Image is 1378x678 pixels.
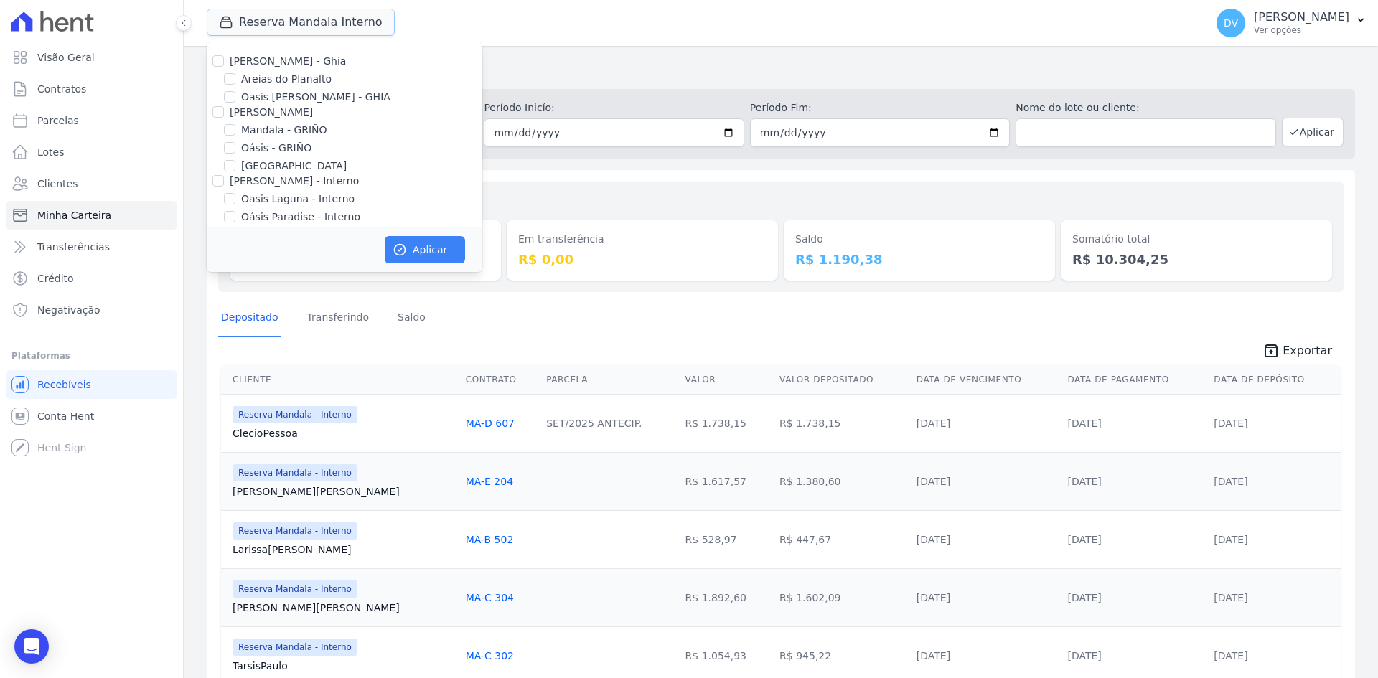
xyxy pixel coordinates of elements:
span: Lotes [37,145,65,159]
a: [DATE] [1067,650,1101,661]
span: Minha Carteira [37,208,111,222]
th: Valor [680,365,774,395]
td: R$ 528,97 [680,510,774,568]
dt: Somatório total [1072,232,1321,247]
span: Reserva Mandala - Interno [233,406,357,423]
a: Conta Hent [6,402,177,430]
a: [DATE] [917,534,950,545]
button: Aplicar [385,236,465,263]
span: Clientes [37,176,78,191]
td: R$ 1.602,09 [774,568,911,626]
span: Reserva Mandala - Interno [233,580,357,598]
a: [DATE] [917,476,950,487]
a: TarsisPaulo [233,659,454,673]
span: Reserva Mandala - Interno [233,464,357,481]
i: unarchive [1262,342,1280,359]
a: SET/2025 ANTECIP. [546,418,642,429]
a: Parcelas [6,106,177,135]
th: Parcela [540,365,679,395]
a: Recebíveis [6,370,177,399]
span: Recebíveis [37,377,91,392]
span: Visão Geral [37,50,95,65]
dt: Em transferência [518,232,767,247]
label: Nome do lote ou cliente: [1016,100,1275,116]
a: [DATE] [1214,534,1247,545]
label: [GEOGRAPHIC_DATA] [241,159,347,174]
a: Depositado [218,300,281,337]
label: Oásis Paradise - Interno [241,209,360,225]
span: Transferências [37,240,110,254]
td: R$ 1.738,15 [680,394,774,452]
a: Crédito [6,264,177,293]
td: R$ 447,67 [774,510,911,568]
a: [DATE] [1067,592,1101,603]
th: Cliente [221,365,460,395]
th: Data de Vencimento [911,365,1062,395]
a: [DATE] [1214,476,1247,487]
label: Mandala - GRIÑO [241,123,327,138]
span: Reserva Mandala - Interno [233,522,357,540]
span: Parcelas [37,113,79,128]
td: R$ 1.892,60 [680,568,774,626]
h2: Minha Carteira [207,57,1355,83]
span: Reserva Mandala - Interno [233,639,357,656]
a: Clientes [6,169,177,198]
span: DV [1224,18,1238,28]
a: Larissa[PERSON_NAME] [233,542,454,557]
a: MA-B 502 [466,534,514,545]
a: Negativação [6,296,177,324]
a: Visão Geral [6,43,177,72]
td: R$ 1.738,15 [774,394,911,452]
th: Data de Pagamento [1061,365,1208,395]
a: [PERSON_NAME][PERSON_NAME] [233,601,454,615]
a: [DATE] [917,650,950,661]
span: Negativação [37,303,100,317]
a: Transferências [6,232,177,261]
dd: R$ 10.304,25 [1072,250,1321,269]
dt: Saldo [795,232,1044,247]
span: Conta Hent [37,409,94,423]
button: Aplicar [1282,118,1344,146]
a: Lotes [6,138,177,166]
dd: R$ 1.190,38 [795,250,1044,269]
span: Exportar [1283,342,1332,359]
label: Período Inicío: [484,100,744,116]
p: [PERSON_NAME] [1254,10,1349,24]
a: [DATE] [1067,418,1101,429]
a: MA-C 302 [466,650,514,661]
div: Plataformas [11,347,172,364]
label: [PERSON_NAME] - Interno [230,175,359,187]
td: R$ 1.380,60 [774,452,911,510]
a: [DATE] [1067,476,1101,487]
label: [PERSON_NAME] [230,106,313,118]
th: Contrato [460,365,541,395]
td: R$ 1.617,57 [680,452,774,510]
dd: R$ 0,00 [518,250,767,269]
a: Contratos [6,75,177,103]
a: Transferindo [304,300,372,337]
a: [PERSON_NAME][PERSON_NAME] [233,484,454,499]
a: [DATE] [1067,534,1101,545]
label: Oásis - GRIÑO [241,141,311,156]
th: Valor Depositado [774,365,911,395]
a: [DATE] [1214,418,1247,429]
label: Oasis [PERSON_NAME] - GHIA [241,90,390,105]
label: Período Fim: [750,100,1010,116]
label: Areias do Planalto [241,72,332,87]
a: MA-C 304 [466,592,514,603]
a: unarchive Exportar [1251,342,1344,362]
span: Crédito [37,271,74,286]
a: [DATE] [917,418,950,429]
a: ClecioPessoa [233,426,454,441]
a: MA-D 607 [466,418,515,429]
a: MA-E 204 [466,476,513,487]
a: [DATE] [1214,592,1247,603]
th: Data de Depósito [1208,365,1341,395]
button: DV [PERSON_NAME] Ver opções [1205,3,1378,43]
label: [PERSON_NAME] - Ghia [230,55,346,67]
a: [DATE] [917,592,950,603]
label: Oasis Laguna - Interno [241,192,355,207]
button: Reserva Mandala Interno [207,9,395,36]
div: Open Intercom Messenger [14,629,49,664]
a: Saldo [395,300,428,337]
